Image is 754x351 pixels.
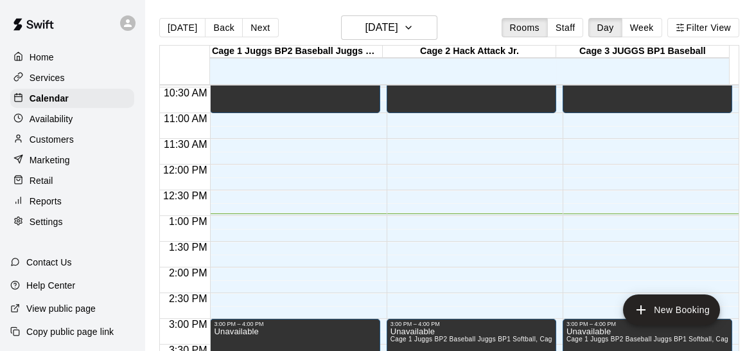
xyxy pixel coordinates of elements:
[26,279,75,292] p: Help Center
[242,18,278,37] button: Next
[26,325,114,338] p: Copy public page link
[390,336,704,343] span: Cage 1 Juggs BP2 Baseball Juggs BP1 Softball, Cage 2 Hack Attack Jr., Cage 3 JUGGS BP1 Baseball
[160,165,210,175] span: 12:00 PM
[166,216,211,227] span: 1:00 PM
[205,18,243,37] button: Back
[383,46,556,58] div: Cage 2 Hack Attack Jr.
[588,18,622,37] button: Day
[387,62,556,113] div: 10:00 AM – 11:00 AM: Unavailable
[563,62,732,113] div: 10:00 AM – 11:00 AM: Unavailable
[159,18,206,37] button: [DATE]
[166,293,211,304] span: 2:30 PM
[10,68,134,87] a: Services
[161,87,211,98] span: 10:30 AM
[10,89,134,108] a: Calendar
[547,18,584,37] button: Staff
[10,192,134,211] a: Reports
[30,215,63,228] p: Settings
[667,18,739,37] button: Filter View
[26,302,96,315] p: View public page
[390,321,552,327] div: 3:00 PM – 4:00 PM
[214,321,376,327] div: 3:00 PM – 4:00 PM
[622,18,662,37] button: Week
[26,256,72,269] p: Contact Us
[341,15,437,40] button: [DATE]
[30,92,69,105] p: Calendar
[365,19,398,37] h6: [DATE]
[30,71,65,84] p: Services
[30,133,74,146] p: Customers
[566,321,728,327] div: 3:00 PM – 4:00 PM
[10,212,134,231] a: Settings
[10,48,134,67] a: Home
[10,150,134,170] a: Marketing
[10,109,134,129] a: Availability
[30,154,70,166] p: Marketing
[30,51,54,64] p: Home
[623,294,720,325] button: add
[210,62,380,113] div: 10:00 AM – 11:00 AM: Unavailable
[30,195,62,208] p: Reports
[10,130,134,149] a: Customers
[502,18,548,37] button: Rooms
[10,171,134,190] a: Retail
[30,174,53,187] p: Retail
[210,46,383,58] div: Cage 1 Juggs BP2 Baseball Juggs BP1 Softball
[166,319,211,330] span: 3:00 PM
[556,46,729,58] div: Cage 3 JUGGS BP1 Baseball
[30,113,73,125] p: Availability
[160,190,210,201] span: 12:30 PM
[161,139,211,150] span: 11:30 AM
[161,113,211,124] span: 11:00 AM
[166,267,211,278] span: 2:00 PM
[166,242,211,253] span: 1:30 PM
